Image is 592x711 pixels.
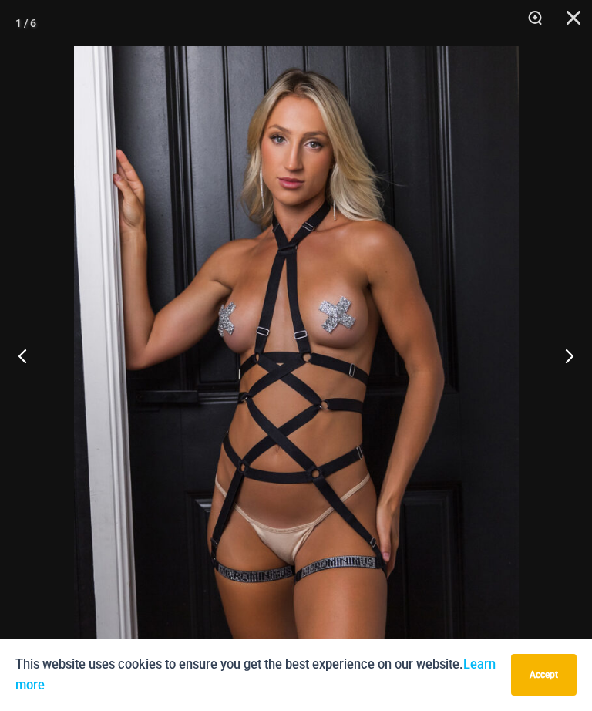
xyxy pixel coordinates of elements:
button: Next [534,317,592,394]
div: 1 / 6 [15,12,36,35]
button: Accept [511,654,577,696]
a: Learn more [15,657,496,692]
p: This website uses cookies to ensure you get the best experience on our website. [15,654,499,696]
